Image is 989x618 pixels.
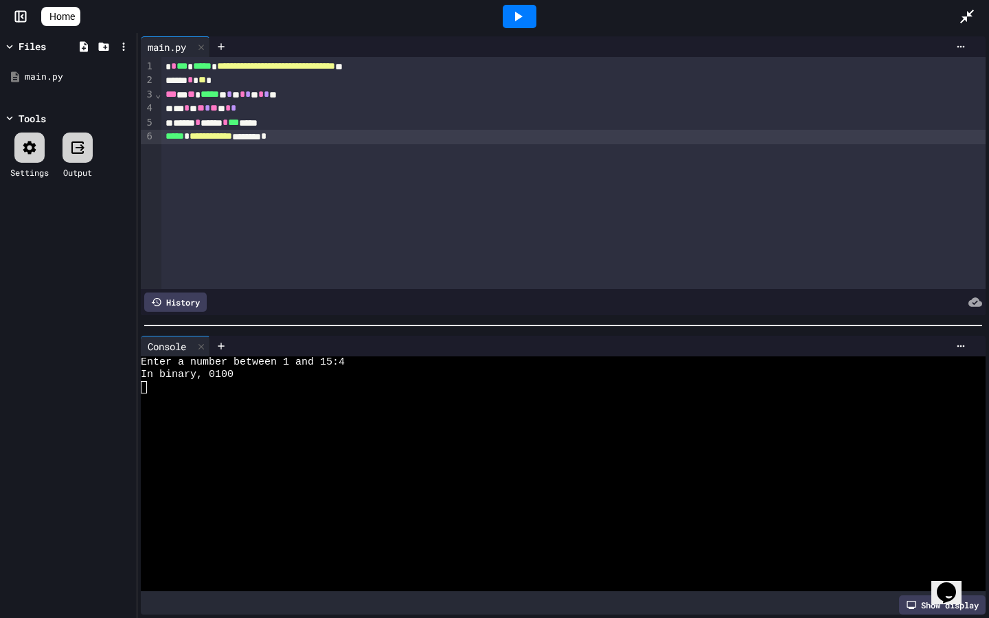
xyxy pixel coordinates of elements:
[141,369,234,381] span: In binary, 0100
[141,116,155,130] div: 5
[41,7,80,26] a: Home
[141,40,193,54] div: main.py
[10,166,49,179] div: Settings
[141,339,193,354] div: Console
[25,70,132,84] div: main.py
[155,89,161,100] span: Fold line
[141,102,155,115] div: 4
[63,166,92,179] div: Output
[141,130,155,144] div: 6
[19,111,46,126] div: Tools
[141,36,210,57] div: main.py
[141,88,155,102] div: 3
[141,73,155,87] div: 2
[144,293,207,312] div: History
[931,563,975,604] iframe: chat widget
[49,10,75,23] span: Home
[141,356,345,369] span: Enter a number between 1 and 15:4
[141,336,210,356] div: Console
[141,60,155,73] div: 1
[899,595,986,615] div: Show display
[19,39,46,54] div: Files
